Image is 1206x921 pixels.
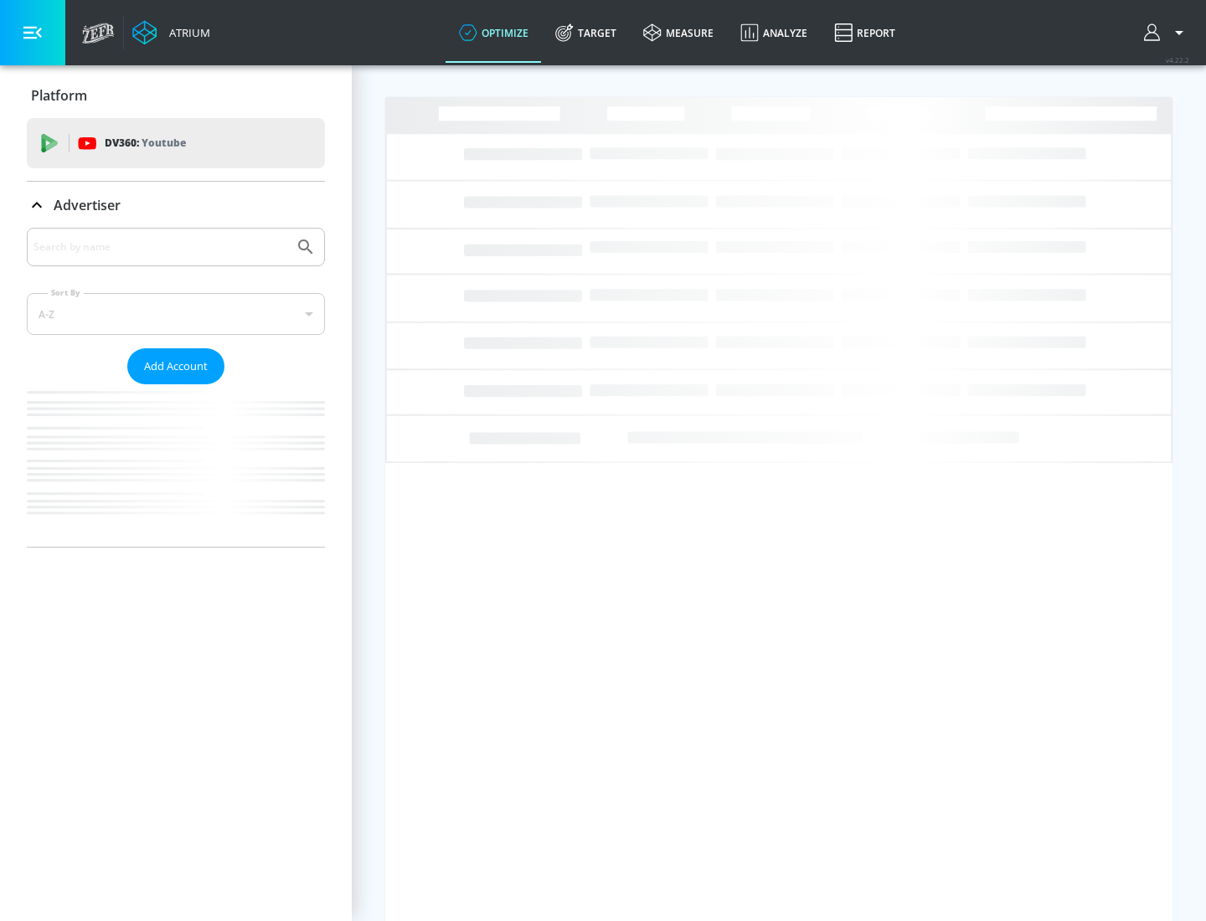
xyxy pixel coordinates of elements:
span: v 4.22.2 [1166,55,1189,64]
a: Atrium [132,20,210,45]
a: optimize [446,3,542,63]
a: Report [821,3,909,63]
div: Advertiser [27,228,325,547]
input: Search by name [33,236,287,258]
a: Target [542,3,630,63]
p: Advertiser [54,196,121,214]
div: Atrium [162,25,210,40]
a: measure [630,3,727,63]
button: Add Account [127,348,224,384]
div: A-Z [27,293,325,335]
div: DV360: Youtube [27,118,325,168]
a: Analyze [727,3,821,63]
span: Add Account [144,357,208,376]
nav: list of Advertiser [27,384,325,547]
div: Platform [27,72,325,119]
label: Sort By [48,287,84,298]
div: Advertiser [27,182,325,229]
p: Youtube [142,134,186,152]
p: DV360: [105,134,186,152]
p: Platform [31,86,87,105]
